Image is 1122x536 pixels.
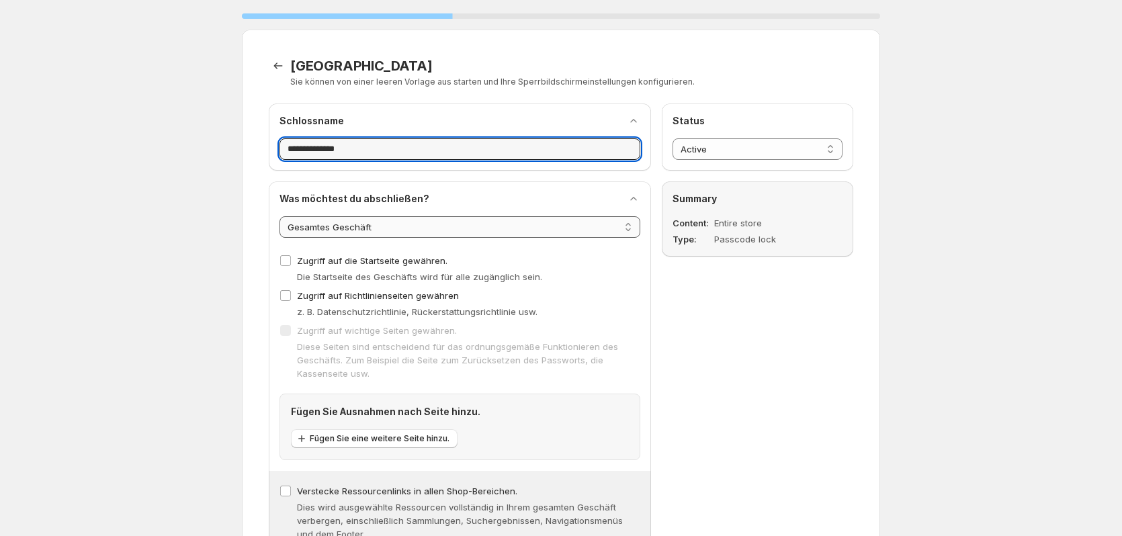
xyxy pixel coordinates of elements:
[297,255,447,266] span: Zugriff auf die Startseite gewähren.
[673,114,843,128] h2: Status
[673,216,711,230] dt: Content:
[291,405,629,418] h2: Fügen Sie Ausnahmen nach Seite hinzu.
[290,58,433,74] span: [GEOGRAPHIC_DATA]
[297,486,517,496] span: Verstecke Ressourcenlinks in allen Shop-Bereichen.
[269,56,288,75] button: Back to templates
[290,77,853,87] p: Sie können von einer leeren Vorlage aus starten und Ihre Sperrbildschirmeinstellungen konfigurieren.
[297,290,459,301] span: Zugriff auf Richtlinienseiten gewähren
[714,216,808,230] dd: Entire store
[310,433,449,444] span: Fügen Sie eine weitere Seite hinzu.
[297,341,618,379] span: Diese Seiten sind entscheidend für das ordnungsgemäße Funktionieren des Geschäfts. Zum Beispiel d...
[297,325,457,336] span: Zugriff auf wichtige Seiten gewähren.
[714,232,808,246] dd: Passcode lock
[279,114,344,128] h2: Schlossname
[279,192,429,206] h2: Was möchtest du abschließen?
[297,306,537,317] span: z. B. Datenschutzrichtlinie, Rückerstattungsrichtlinie usw.
[291,429,458,448] button: Fügen Sie eine weitere Seite hinzu.
[297,271,542,282] span: Die Startseite des Geschäfts wird für alle zugänglich sein.
[673,192,843,206] h2: Summary
[673,232,711,246] dt: Type:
